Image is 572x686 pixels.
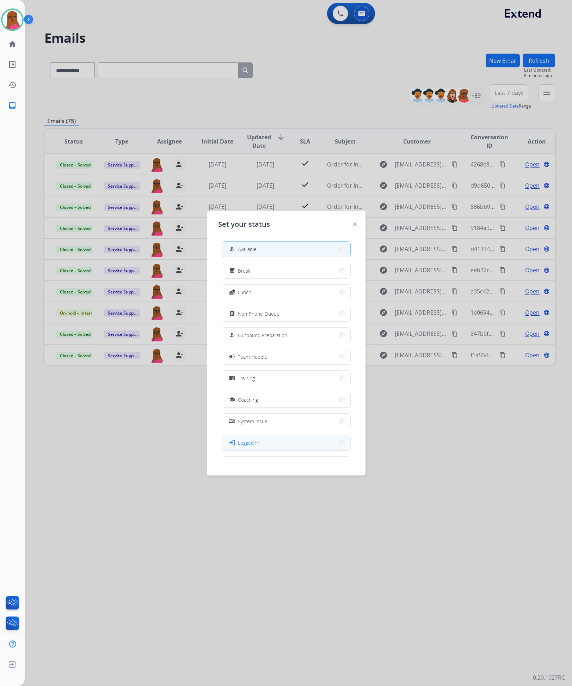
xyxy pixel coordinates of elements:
button: Training [222,371,350,386]
span: Set your status [218,219,270,229]
span: Team Huddle [238,353,267,360]
mat-icon: school [229,397,235,403]
mat-icon: phonelink_off [229,418,235,424]
span: Available [238,245,257,253]
mat-icon: inbox [8,101,17,110]
mat-icon: assignment [229,311,235,317]
mat-icon: login [228,439,235,446]
button: Logged In [222,435,350,450]
mat-icon: how_to_reg [229,332,235,338]
mat-icon: free_breakfast [229,268,235,274]
span: Coaching [238,396,258,403]
p: 0.20.1027RC [533,673,565,682]
mat-icon: history [8,81,17,89]
span: Training [238,375,255,382]
button: Coaching [222,392,350,407]
mat-icon: menu_book [229,375,235,381]
span: Outbound Preparation [238,332,287,339]
img: close-button [353,223,357,226]
mat-icon: how_to_reg [229,246,235,252]
button: Available [222,242,350,257]
button: Team Huddle [222,349,350,364]
button: Lunch [222,285,350,300]
mat-icon: list_alt [8,60,17,69]
span: Lunch [238,289,251,296]
mat-icon: campaign [228,353,235,360]
button: Non-Phone Queue [222,306,350,321]
span: System Issue [238,418,267,425]
button: Offline [222,457,350,472]
span: Non-Phone Queue [238,310,279,317]
button: System Issue [222,414,350,429]
mat-icon: fastfood [229,289,235,295]
mat-icon: home [8,40,17,48]
button: Break [222,263,350,278]
span: Break [238,267,251,274]
button: Outbound Preparation [222,328,350,343]
img: avatar [2,10,22,30]
span: Logged In [238,439,259,447]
